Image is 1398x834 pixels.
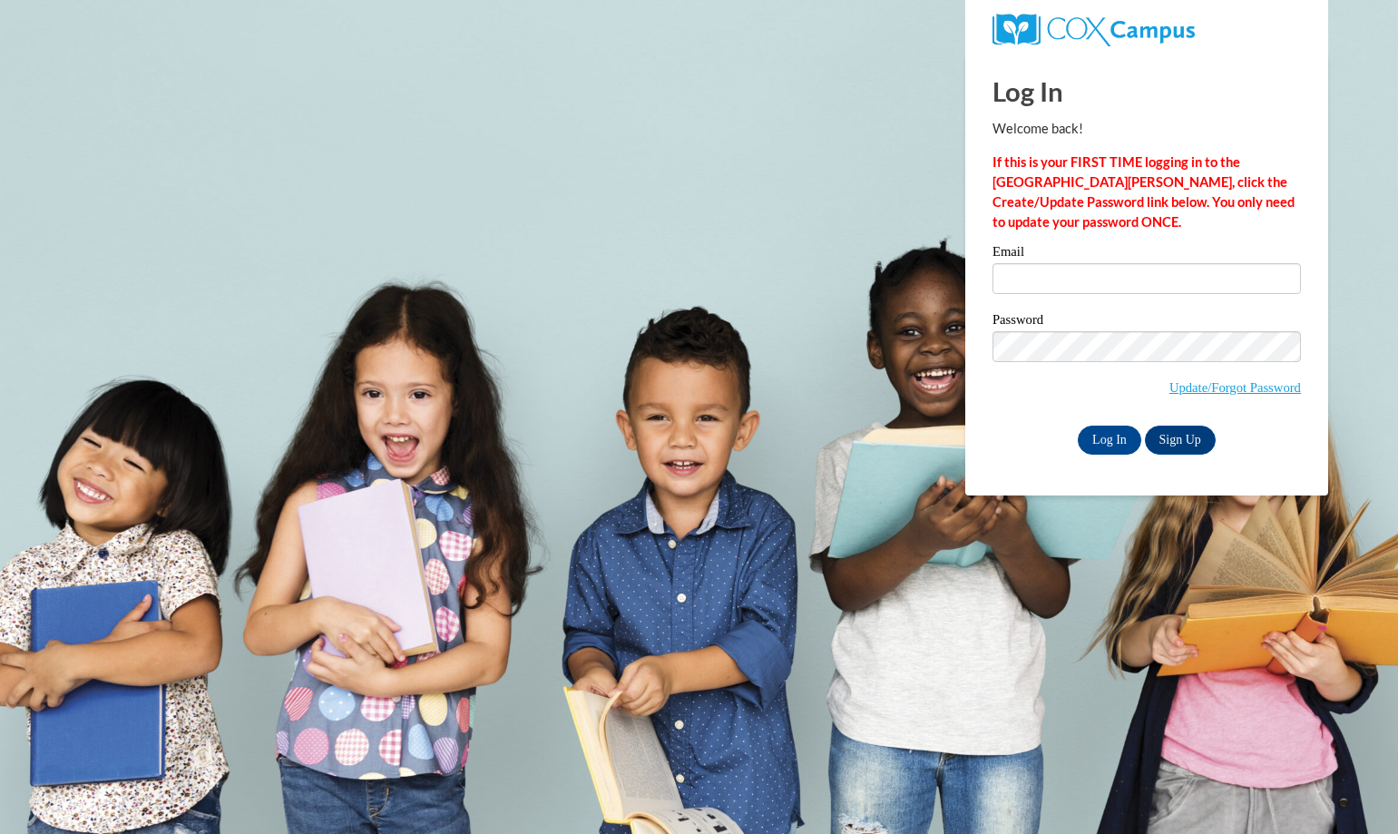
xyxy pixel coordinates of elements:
[992,245,1301,263] label: Email
[1145,426,1216,455] a: Sign Up
[1078,426,1141,455] input: Log In
[992,154,1295,230] strong: If this is your FIRST TIME logging in to the [GEOGRAPHIC_DATA][PERSON_NAME], click the Create/Upd...
[992,313,1301,331] label: Password
[1169,380,1301,395] a: Update/Forgot Password
[992,119,1301,139] p: Welcome back!
[992,73,1301,110] h1: Log In
[992,14,1195,46] img: COX Campus
[992,21,1195,36] a: COX Campus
